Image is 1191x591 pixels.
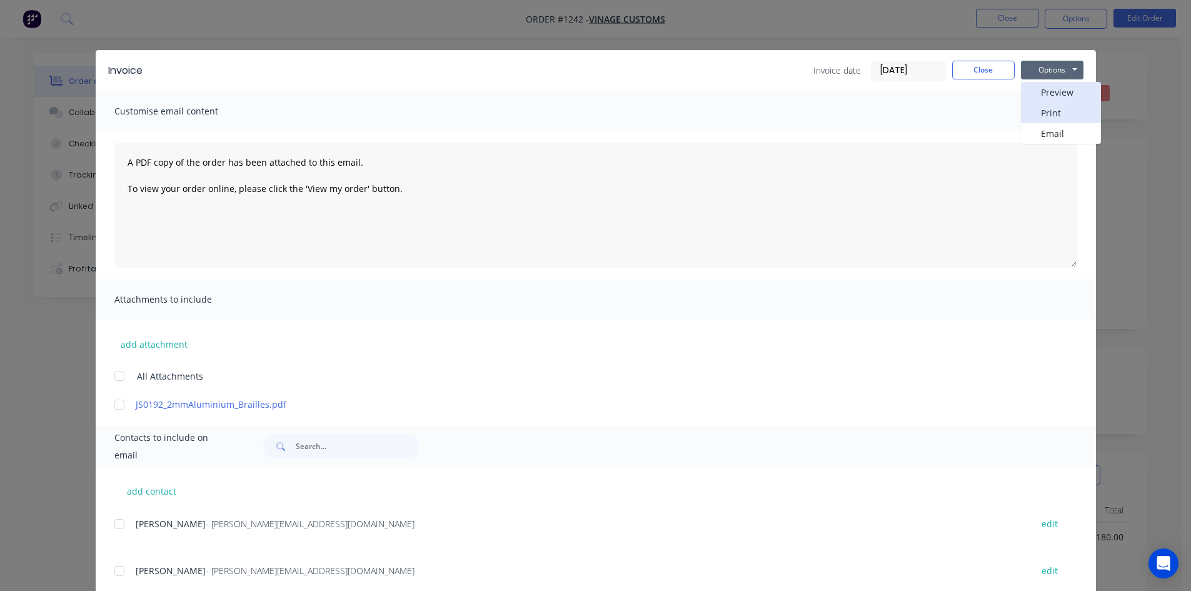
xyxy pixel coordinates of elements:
[1021,61,1083,79] button: Options
[136,565,206,577] span: [PERSON_NAME]
[206,565,415,577] span: - [PERSON_NAME][EMAIL_ADDRESS][DOMAIN_NAME]
[1021,123,1101,144] button: Email
[1021,82,1101,103] button: Preview
[952,61,1015,79] button: Close
[296,434,420,459] input: Search...
[1148,548,1178,578] div: Open Intercom Messenger
[813,64,861,77] span: Invoice date
[114,103,252,120] span: Customise email content
[108,63,143,78] div: Invoice
[1034,515,1065,532] button: edit
[136,398,1019,411] a: JS0192_2mmAluminium_Brailles.pdf
[1034,562,1065,579] button: edit
[114,291,252,308] span: Attachments to include
[137,370,203,383] span: All Attachments
[114,429,233,464] span: Contacts to include on email
[114,335,194,353] button: add attachment
[114,482,189,500] button: add contact
[114,143,1077,268] textarea: A PDF copy of the order has been attached to this email. To view your order online, please click ...
[136,518,206,530] span: [PERSON_NAME]
[206,518,415,530] span: - [PERSON_NAME][EMAIL_ADDRESS][DOMAIN_NAME]
[1021,103,1101,123] button: Print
